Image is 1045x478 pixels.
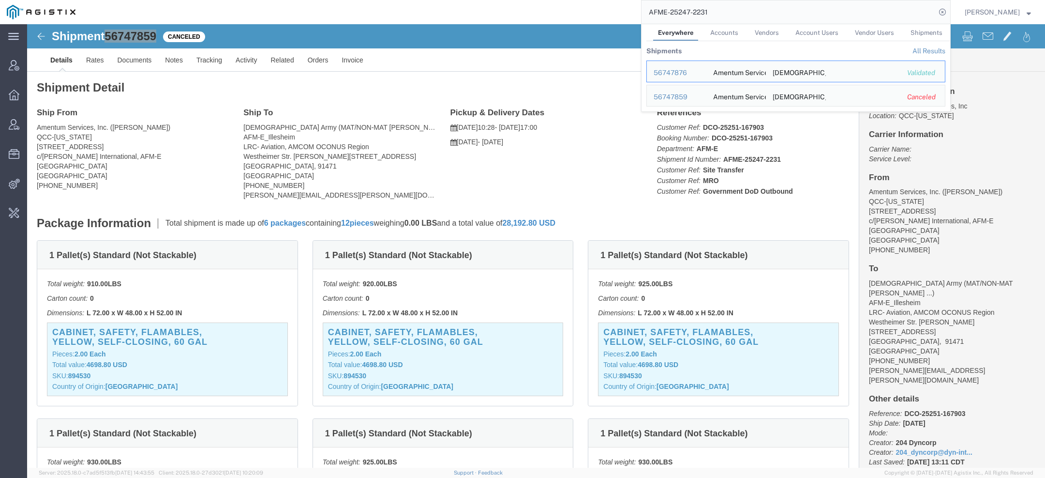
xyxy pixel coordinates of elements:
span: Account Users [795,29,838,36]
span: [DATE] 10:20:09 [224,470,263,476]
iframe: FS Legacy Container [27,24,1045,468]
img: logo [7,5,75,19]
span: Client: 2025.18.0-27d3021 [159,470,263,476]
span: Accounts [710,29,738,36]
div: Canceled [907,92,938,102]
button: [PERSON_NAME] [964,6,1031,18]
div: 56747876 [654,68,700,78]
div: Amentum Services, Inc. [713,61,760,82]
div: Validated [907,68,938,78]
div: 56747859 [654,92,700,102]
span: Vendor Users [855,29,894,36]
a: View all shipments found by criterion [912,47,945,55]
span: Copyright © [DATE]-[DATE] Agistix Inc., All Rights Reserved [884,469,1033,477]
input: Search for shipment number, reference number [642,0,936,24]
table: Search Results [646,41,950,111]
span: Shipments [911,29,942,36]
div: US Army [773,61,819,82]
div: US Army [773,85,819,106]
span: [DATE] 14:43:55 [115,470,154,476]
span: Server: 2025.18.0-c7ad5f513fb [39,470,154,476]
span: Vendors [755,29,779,36]
span: Everywhere [658,29,694,36]
th: Shipments [646,41,682,61]
a: Support [454,470,478,476]
span: Kaitlyn Hostetler [965,7,1020,17]
div: Amentum Services, Inc. [713,85,760,106]
a: Feedback [478,470,503,476]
